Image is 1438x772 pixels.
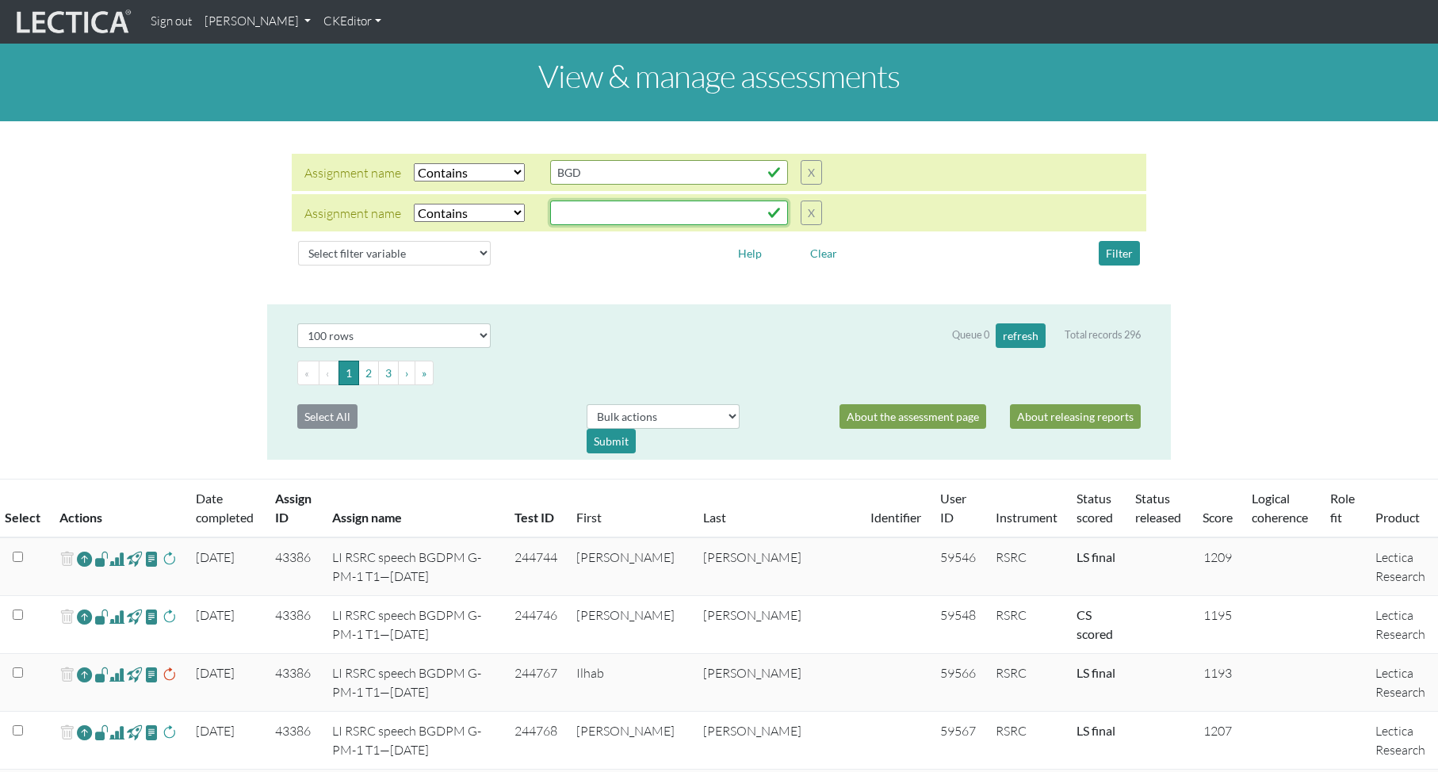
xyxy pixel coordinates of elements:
[803,241,844,266] button: Clear
[1077,665,1115,680] a: Completed = assessment has been completed; CS scored = assessment has been CLAS scored; LS scored...
[59,663,75,686] span: delete
[1366,712,1438,770] td: Lectica Research
[801,160,822,185] button: X
[1010,404,1141,429] a: About releasing reports
[127,665,142,683] span: view
[870,510,921,525] a: Identifier
[576,510,602,525] a: First
[317,6,388,37] a: CKEditor
[338,361,359,385] button: Go to page 1
[567,596,694,654] td: [PERSON_NAME]
[266,712,323,770] td: 43386
[567,537,694,596] td: [PERSON_NAME]
[144,6,198,37] a: Sign out
[186,712,266,770] td: [DATE]
[1203,549,1232,565] span: 1209
[940,491,966,525] a: User ID
[59,548,75,571] span: delete
[94,607,109,625] span: view
[505,537,567,596] td: 244744
[931,596,986,654] td: 59548
[196,491,254,525] a: Date completed
[266,654,323,712] td: 43386
[109,549,124,568] span: Analyst score
[731,241,769,266] button: Help
[162,723,177,742] span: rescore
[703,510,726,525] a: Last
[1099,241,1140,266] button: Filter
[986,712,1067,770] td: RSRC
[505,480,567,538] th: Test ID
[996,510,1057,525] a: Instrument
[986,537,1067,596] td: RSRC
[144,665,159,683] span: view
[127,723,142,741] span: view
[378,361,399,385] button: Go to page 3
[109,723,124,742] span: Analyst score
[266,596,323,654] td: 43386
[1203,723,1232,739] span: 1207
[266,537,323,596] td: 43386
[358,361,379,385] button: Go to page 2
[1203,665,1232,681] span: 1193
[1077,607,1113,641] a: Completed = assessment has been completed; CS scored = assessment has been CLAS scored; LS scored...
[186,654,266,712] td: [DATE]
[50,480,186,538] th: Actions
[198,6,317,37] a: [PERSON_NAME]
[731,244,769,259] a: Help
[694,537,861,596] td: [PERSON_NAME]
[952,323,1141,348] div: Queue 0 Total records 296
[162,549,177,568] span: rescore
[1135,491,1181,525] a: Status released
[144,723,159,741] span: view
[94,549,109,568] span: view
[1252,491,1308,525] a: Logical coherence
[304,204,401,223] div: Assignment name
[94,723,109,741] span: view
[144,607,159,625] span: view
[801,201,822,225] button: X
[59,721,75,744] span: delete
[162,665,177,684] span: rescore
[77,548,92,571] a: Reopen
[323,654,505,712] td: LI RSRC speech BGDPM G-PM-1 T1—[DATE]
[77,663,92,686] a: Reopen
[109,665,124,684] span: Analyst score
[323,537,505,596] td: LI RSRC speech BGDPM G-PM-1 T1—[DATE]
[109,607,124,626] span: Analyst score
[1203,607,1232,623] span: 1195
[1077,723,1115,738] a: Completed = assessment has been completed; CS scored = assessment has been CLAS scored; LS scored...
[127,607,142,625] span: view
[94,665,109,683] span: view
[986,596,1067,654] td: RSRC
[77,606,92,629] a: Reopen
[415,361,434,385] button: Go to last page
[694,596,861,654] td: [PERSON_NAME]
[323,712,505,770] td: LI RSRC speech BGDPM G-PM-1 T1—[DATE]
[986,654,1067,712] td: RSRC
[1203,510,1233,525] a: Score
[144,549,159,568] span: view
[297,361,1141,385] ul: Pagination
[127,549,142,568] span: view
[694,654,861,712] td: [PERSON_NAME]
[567,712,694,770] td: [PERSON_NAME]
[323,596,505,654] td: LI RSRC speech BGDPM G-PM-1 T1—[DATE]
[77,721,92,744] a: Reopen
[1375,510,1420,525] a: Product
[931,712,986,770] td: 59567
[186,596,266,654] td: [DATE]
[1366,596,1438,654] td: Lectica Research
[505,712,567,770] td: 244768
[505,596,567,654] td: 244746
[694,712,861,770] td: [PERSON_NAME]
[1077,549,1115,564] a: Completed = assessment has been completed; CS scored = assessment has been CLAS scored; LS scored...
[1077,491,1113,525] a: Status scored
[1330,491,1355,525] a: Role fit
[1366,654,1438,712] td: Lectica Research
[839,404,986,429] a: About the assessment page
[505,654,567,712] td: 244767
[1366,537,1438,596] td: Lectica Research
[162,607,177,626] span: rescore
[297,404,358,429] button: Select All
